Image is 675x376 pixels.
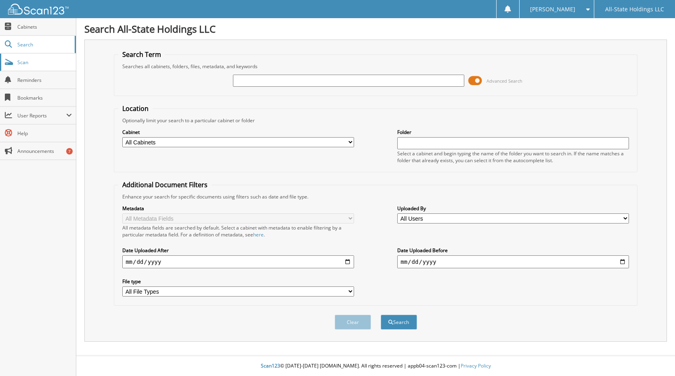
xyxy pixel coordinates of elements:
span: Advanced Search [486,78,522,84]
span: [PERSON_NAME] [530,7,575,12]
div: Optionally limit your search to a particular cabinet or folder [118,117,633,124]
label: Date Uploaded After [122,247,354,254]
span: All-State Holdings LLC [605,7,664,12]
legend: Additional Document Filters [118,180,212,189]
a: here [253,231,264,238]
span: Search [17,41,71,48]
input: end [397,255,629,268]
span: User Reports [17,112,66,119]
span: Cabinets [17,23,72,30]
a: Privacy Policy [461,362,491,369]
div: © [DATE]-[DATE] [DOMAIN_NAME]. All rights reserved | appb04-scan123-com | [76,356,675,376]
span: Scan [17,59,72,66]
h1: Search All-State Holdings LLC [84,22,667,36]
input: start [122,255,354,268]
label: Folder [397,129,629,136]
span: Announcements [17,148,72,155]
label: Date Uploaded Before [397,247,629,254]
div: Enhance your search for specific documents using filters such as date and file type. [118,193,633,200]
legend: Search Term [118,50,165,59]
div: 7 [66,148,73,155]
label: Uploaded By [397,205,629,212]
span: Bookmarks [17,94,72,101]
div: Searches all cabinets, folders, files, metadata, and keywords [118,63,633,70]
legend: Location [118,104,153,113]
label: Metadata [122,205,354,212]
div: All metadata fields are searched by default. Select a cabinet with metadata to enable filtering b... [122,224,354,238]
span: Reminders [17,77,72,84]
label: File type [122,278,354,285]
span: Help [17,130,72,137]
label: Cabinet [122,129,354,136]
img: scan123-logo-white.svg [8,4,69,15]
span: Scan123 [261,362,280,369]
button: Search [381,315,417,330]
div: Select a cabinet and begin typing the name of the folder you want to search in. If the name match... [397,150,629,164]
button: Clear [335,315,371,330]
